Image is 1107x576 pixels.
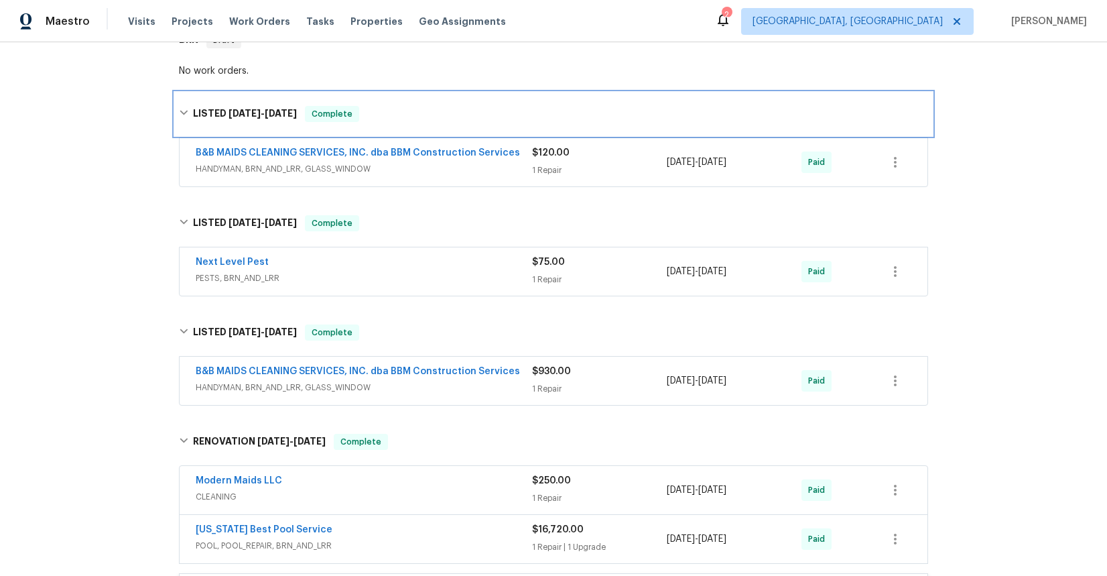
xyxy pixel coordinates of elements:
span: [DATE] [667,376,695,386]
span: [PERSON_NAME] [1006,15,1087,28]
div: LISTED [DATE]-[DATE]Complete [175,202,932,245]
span: Complete [306,326,358,339]
span: [GEOGRAPHIC_DATA], [GEOGRAPHIC_DATA] [753,15,943,28]
span: HANDYMAN, BRN_AND_LRR, GLASS_WINDOW [196,381,532,394]
div: RENOVATION [DATE]-[DATE]Complete [175,420,932,463]
span: [DATE] [698,158,726,167]
div: 1 Repair [532,492,667,505]
span: $120.00 [532,148,570,158]
span: [DATE] [257,437,289,446]
span: Work Orders [229,15,290,28]
span: [DATE] [265,327,297,337]
div: No work orders. [179,64,928,78]
span: [DATE] [667,485,695,495]
span: - [667,483,726,497]
span: [DATE] [265,109,297,118]
span: [DATE] [698,485,726,495]
span: $16,720.00 [532,525,584,534]
span: - [229,109,297,118]
span: Properties [350,15,403,28]
div: 1 Repair [532,382,667,396]
a: Next Level Pest [196,257,269,267]
span: [DATE] [229,109,261,118]
a: Modern Maids LLC [196,476,282,485]
span: - [667,265,726,278]
span: - [229,218,297,227]
span: - [257,437,326,446]
span: Paid [808,532,830,546]
span: CLEANING [196,490,532,504]
span: [DATE] [294,437,326,446]
span: $75.00 [532,257,565,267]
span: $930.00 [532,367,571,376]
span: Paid [808,374,830,388]
h6: LISTED [193,106,297,122]
h6: LISTED [193,215,297,231]
div: 1 Repair | 1 Upgrade [532,540,667,554]
span: [DATE] [667,158,695,167]
span: Complete [306,107,358,121]
span: Maestro [46,15,90,28]
span: [DATE] [265,218,297,227]
div: LISTED [DATE]-[DATE]Complete [175,311,932,354]
div: 1 Repair [532,273,667,286]
a: B&B MAIDS CLEANING SERVICES, INC. dba BBM Construction Services [196,367,520,376]
span: [DATE] [698,376,726,386]
span: Geo Assignments [419,15,506,28]
span: Tasks [306,17,334,26]
span: PESTS, BRN_AND_LRR [196,272,532,285]
span: Visits [128,15,155,28]
span: Paid [808,156,830,169]
span: - [667,532,726,546]
div: 2 [722,8,731,21]
span: Complete [335,435,387,449]
span: [DATE] [229,218,261,227]
span: - [229,327,297,337]
span: Paid [808,483,830,497]
span: Complete [306,217,358,230]
span: Projects [172,15,213,28]
span: - [667,156,726,169]
div: 1 Repair [532,164,667,177]
div: LISTED [DATE]-[DATE]Complete [175,93,932,135]
a: [US_STATE] Best Pool Service [196,525,332,534]
span: [DATE] [229,327,261,337]
span: HANDYMAN, BRN_AND_LRR, GLASS_WINDOW [196,162,532,176]
span: POOL, POOL_REPAIR, BRN_AND_LRR [196,539,532,553]
span: [DATE] [667,267,695,276]
a: B&B MAIDS CLEANING SERVICES, INC. dba BBM Construction Services [196,148,520,158]
span: $250.00 [532,476,571,485]
h6: RENOVATION [193,434,326,450]
span: - [667,374,726,388]
span: [DATE] [698,267,726,276]
span: [DATE] [698,534,726,544]
span: Paid [808,265,830,278]
h6: LISTED [193,325,297,341]
span: [DATE] [667,534,695,544]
